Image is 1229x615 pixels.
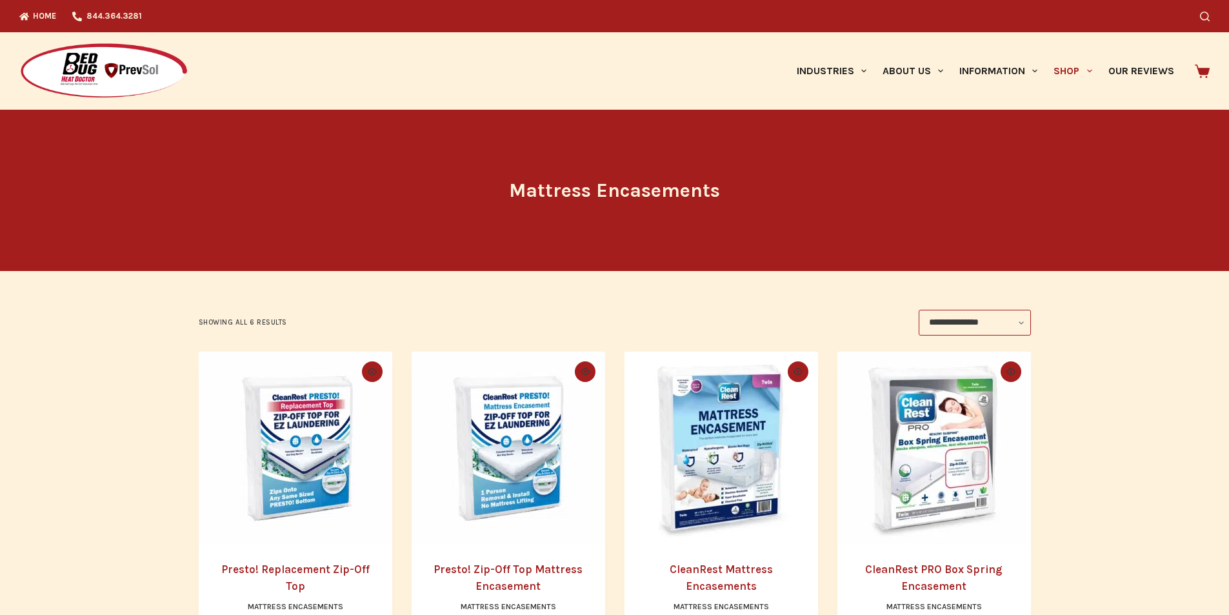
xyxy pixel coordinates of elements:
[670,563,773,592] a: CleanRest Mattress Encasements
[788,32,1182,110] nav: Primary
[919,310,1031,336] select: Shop order
[874,32,951,110] a: About Us
[412,352,605,545] a: Presto! Zip-Off Top Mattress Encasement
[199,317,288,328] p: Showing all 6 results
[199,352,392,545] a: Presto! Replacement Zip-Off Top
[1046,32,1100,110] a: Shop
[461,602,556,611] a: Mattress Encasements
[837,352,1031,545] a: CleanRest PRO Box Spring Encasement
[788,361,808,382] button: Quick view toggle
[362,361,383,382] button: Quick view toggle
[1200,12,1210,21] button: Search
[788,32,874,110] a: Industries
[19,43,188,100] img: Prevsol/Bed Bug Heat Doctor
[434,563,583,592] a: Presto! Zip-Off Top Mattress Encasement
[221,563,370,592] a: Presto! Replacement Zip-Off Top
[865,563,1003,592] a: CleanRest PRO Box Spring Encasement
[1100,32,1182,110] a: Our Reviews
[1001,361,1021,382] button: Quick view toggle
[886,602,982,611] a: Mattress Encasements
[373,176,857,205] h1: Mattress Encasements
[952,32,1046,110] a: Information
[575,361,595,382] button: Quick view toggle
[674,602,769,611] a: Mattress Encasements
[624,352,818,545] a: CleanRest Mattress Encasements
[248,602,343,611] a: Mattress Encasements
